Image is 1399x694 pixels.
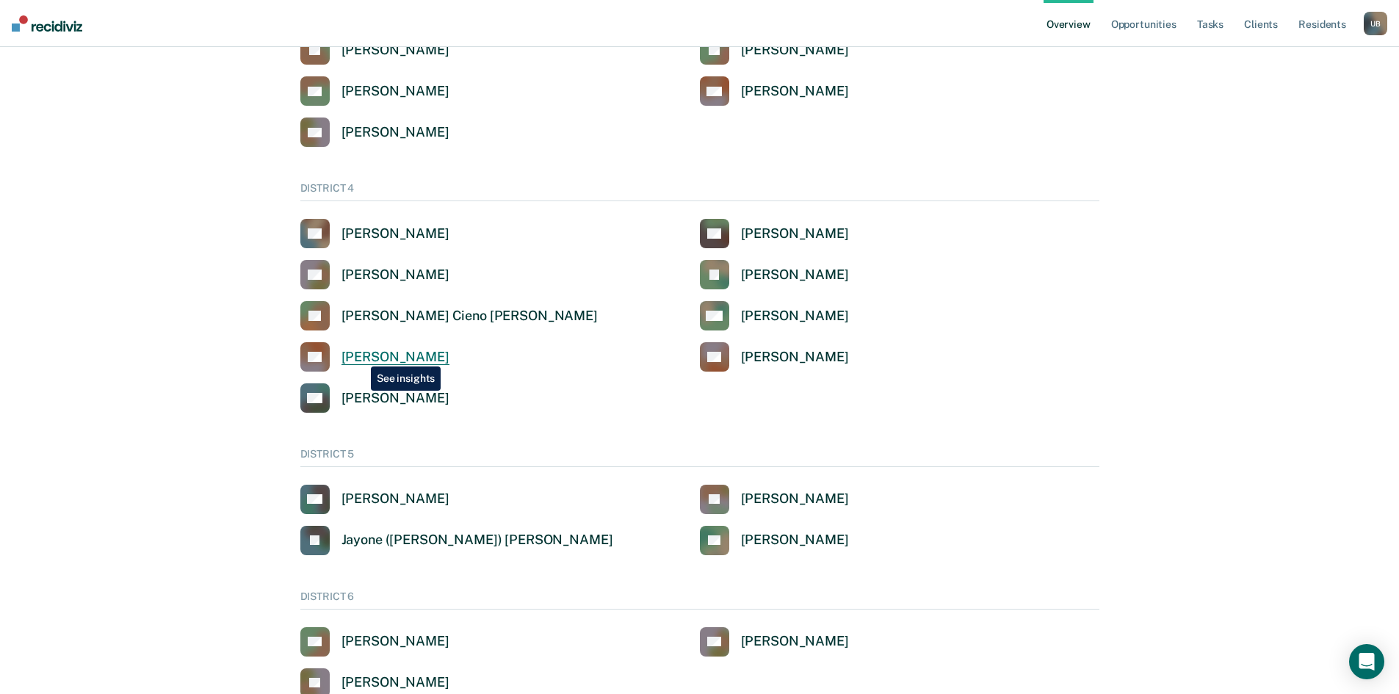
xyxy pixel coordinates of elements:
[700,526,849,555] a: [PERSON_NAME]
[341,124,449,141] div: [PERSON_NAME]
[300,590,1099,610] div: DISTRICT 6
[700,35,849,65] a: [PERSON_NAME]
[300,182,1099,201] div: DISTRICT 4
[700,301,849,330] a: [PERSON_NAME]
[1364,12,1387,35] button: UB
[741,633,849,650] div: [PERSON_NAME]
[300,383,449,413] a: [PERSON_NAME]
[341,532,613,549] div: Jayone ([PERSON_NAME]) [PERSON_NAME]
[300,35,449,65] a: [PERSON_NAME]
[300,627,449,657] a: [PERSON_NAME]
[300,76,449,106] a: [PERSON_NAME]
[300,485,449,514] a: [PERSON_NAME]
[300,219,449,248] a: [PERSON_NAME]
[741,42,849,59] div: [PERSON_NAME]
[741,83,849,100] div: [PERSON_NAME]
[700,342,849,372] a: [PERSON_NAME]
[741,532,849,549] div: [PERSON_NAME]
[341,42,449,59] div: [PERSON_NAME]
[700,485,849,514] a: [PERSON_NAME]
[1349,644,1384,679] div: Open Intercom Messenger
[300,448,1099,467] div: DISTRICT 5
[300,260,449,289] a: [PERSON_NAME]
[300,342,449,372] a: [PERSON_NAME]
[741,491,849,507] div: [PERSON_NAME]
[300,301,598,330] a: [PERSON_NAME] Cieno [PERSON_NAME]
[741,308,849,325] div: [PERSON_NAME]
[300,118,449,147] a: [PERSON_NAME]
[341,674,449,691] div: [PERSON_NAME]
[341,83,449,100] div: [PERSON_NAME]
[341,390,449,407] div: [PERSON_NAME]
[341,349,449,366] div: [PERSON_NAME]
[741,225,849,242] div: [PERSON_NAME]
[700,76,849,106] a: [PERSON_NAME]
[700,627,849,657] a: [PERSON_NAME]
[341,225,449,242] div: [PERSON_NAME]
[700,260,849,289] a: [PERSON_NAME]
[1364,12,1387,35] div: U B
[341,308,598,325] div: [PERSON_NAME] Cieno [PERSON_NAME]
[341,491,449,507] div: [PERSON_NAME]
[700,219,849,248] a: [PERSON_NAME]
[300,526,613,555] a: Jayone ([PERSON_NAME]) [PERSON_NAME]
[12,15,82,32] img: Recidiviz
[341,267,449,283] div: [PERSON_NAME]
[741,267,849,283] div: [PERSON_NAME]
[741,349,849,366] div: [PERSON_NAME]
[341,633,449,650] div: [PERSON_NAME]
